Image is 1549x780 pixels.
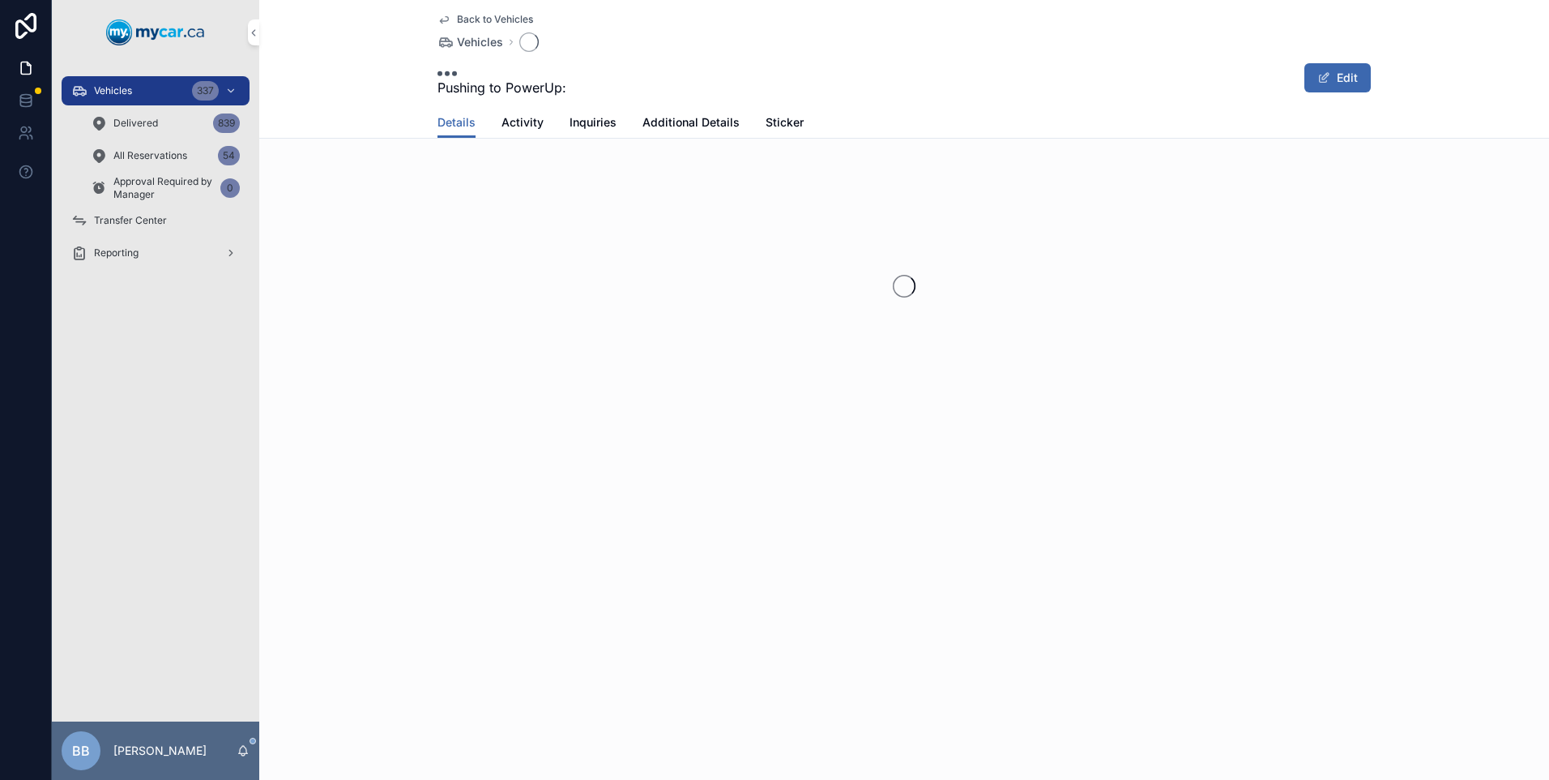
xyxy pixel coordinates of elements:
[213,114,240,133] div: 839
[113,117,158,130] span: Delivered
[501,114,544,131] span: Activity
[94,214,167,227] span: Transfer Center
[501,108,544,140] a: Activity
[106,19,205,45] img: App logo
[81,109,250,138] a: Delivered839
[437,13,533,26] a: Back to Vehicles
[1304,63,1371,92] button: Edit
[94,246,139,259] span: Reporting
[457,13,533,26] span: Back to Vehicles
[72,741,90,761] span: BB
[437,34,503,50] a: Vehicles
[642,108,740,140] a: Additional Details
[81,174,250,203] a: Approval Required by Manager0
[62,76,250,105] a: Vehicles337
[81,141,250,170] a: All Reservations54
[570,108,617,140] a: Inquiries
[62,238,250,268] a: Reporting
[437,114,476,131] span: Details
[113,149,187,162] span: All Reservations
[192,81,219,101] div: 337
[766,108,804,140] a: Sticker
[766,114,804,131] span: Sticker
[52,65,259,289] div: scrollable content
[94,84,132,97] span: Vehicles
[220,178,240,198] div: 0
[62,206,250,235] a: Transfer Center
[570,114,617,131] span: Inquiries
[218,146,240,165] div: 54
[437,108,476,139] a: Details
[113,175,214,201] span: Approval Required by Manager
[113,743,207,759] p: [PERSON_NAME]
[642,114,740,131] span: Additional Details
[437,78,566,97] span: Pushing to PowerUp:
[457,34,503,50] span: Vehicles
